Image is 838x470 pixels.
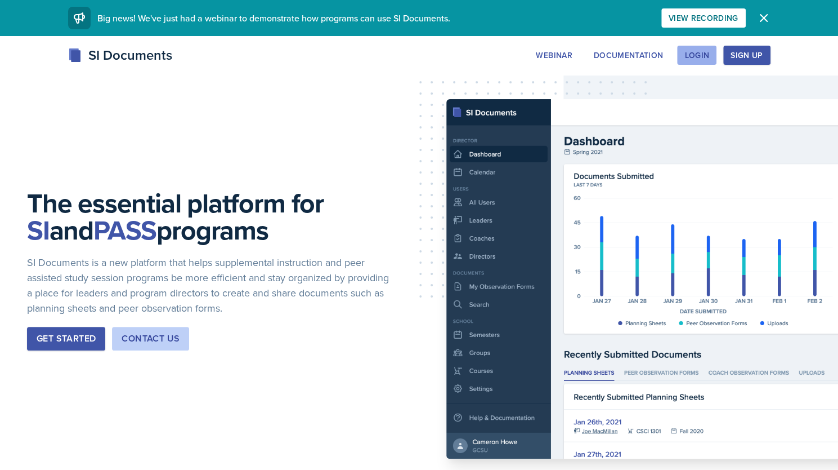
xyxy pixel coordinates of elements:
button: Contact Us [112,327,189,351]
button: View Recording [661,8,746,28]
div: Sign Up [731,51,763,60]
div: SI Documents [68,45,172,65]
div: Contact Us [122,332,180,345]
span: Big news! We've just had a webinar to demonstrate how programs can use SI Documents. [97,12,450,24]
button: Login [677,46,716,65]
button: Webinar [528,46,579,65]
div: Login [684,51,709,60]
button: Sign Up [723,46,770,65]
button: Get Started [27,327,105,351]
div: View Recording [669,14,738,23]
div: Webinar [536,51,572,60]
div: Get Started [37,332,96,345]
div: Documentation [594,51,664,60]
button: Documentation [586,46,671,65]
